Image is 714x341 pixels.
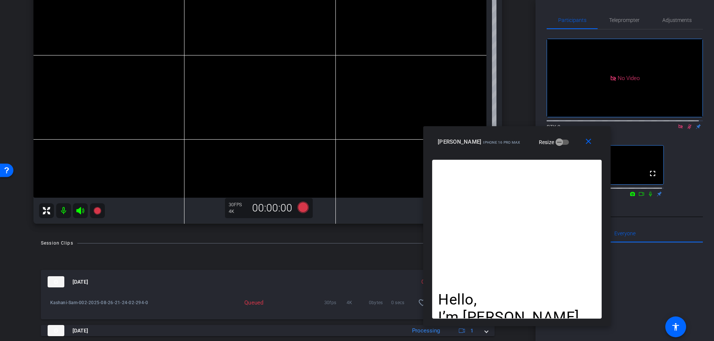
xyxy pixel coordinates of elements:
div: Session Clips [41,239,73,247]
span: 0 secs [391,299,414,306]
div: Director [586,198,664,205]
p: I’m [PERSON_NAME]. [438,309,596,326]
span: 1 [470,327,473,335]
label: Resize [539,138,556,146]
div: 30 [229,202,247,208]
div: 00:00:00 [247,202,297,214]
mat-icon: accessibility [671,322,680,331]
span: No Video [618,74,640,81]
div: 4K [229,208,247,214]
div: Queued [418,278,444,286]
img: thumb-nail [48,325,64,336]
span: iPhone 16 Pro Max [483,140,520,144]
span: 4K [347,299,369,306]
span: Participants [558,17,586,23]
mat-icon: fullscreen [648,169,657,178]
div: BTK 2 [547,123,703,138]
div: Processing [408,326,444,335]
div: Director [547,131,703,138]
span: [DATE] [73,327,88,335]
mat-icon: close [584,137,593,146]
span: FPS [234,202,242,207]
div: BTK 1 [586,191,664,205]
span: Kashani-Sam-002-2025-08-26-21-24-02-294-0 [50,299,161,306]
span: 30fps [324,299,347,306]
p: Hello, [438,291,596,309]
span: [PERSON_NAME] [438,138,481,145]
span: 0bytes [369,299,391,306]
mat-icon: favorite_border [418,298,427,307]
img: thumb-nail [48,276,64,287]
span: Everyone [614,231,636,236]
div: Queued [218,299,267,306]
span: Teleprompter [609,17,640,23]
span: Adjustments [662,17,692,23]
span: [DATE] [73,278,88,286]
